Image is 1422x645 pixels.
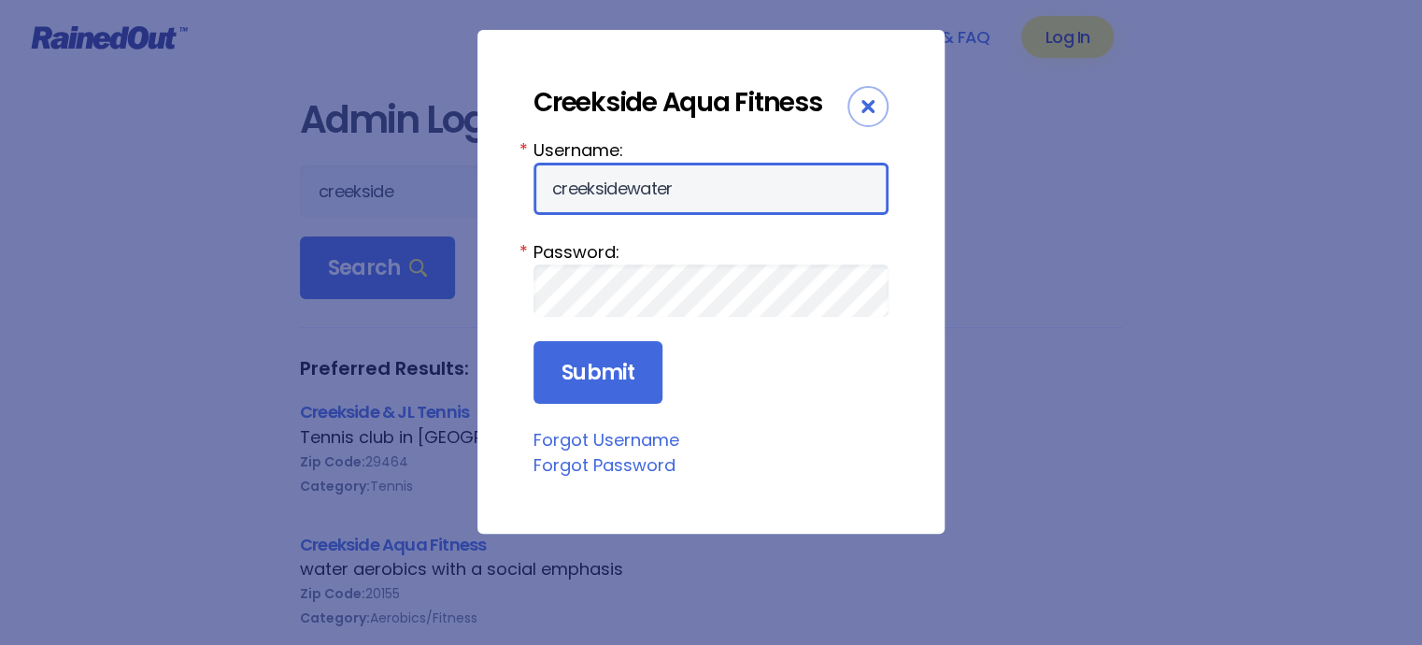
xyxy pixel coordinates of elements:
[533,137,889,163] label: Username:
[533,239,889,265] label: Password:
[847,86,889,127] div: Close
[533,453,675,477] a: Forgot Password
[533,341,662,405] input: Submit
[533,86,847,119] div: Creekside Aqua Fitness
[533,428,679,451] a: Forgot Username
